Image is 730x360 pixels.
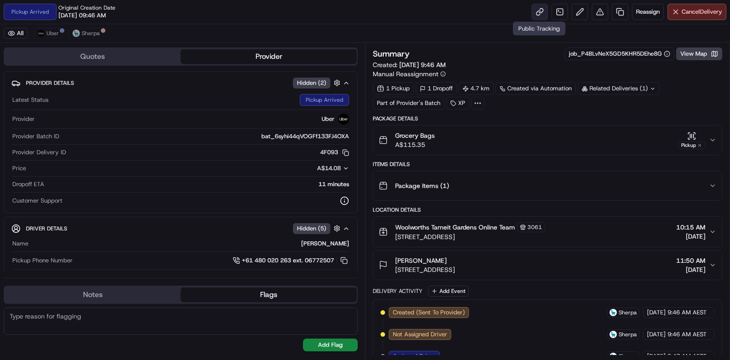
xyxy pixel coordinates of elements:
[82,30,100,37] span: Sherpa
[5,287,181,302] button: Notes
[48,180,349,188] div: 11 minutes
[676,232,705,241] span: [DATE]
[320,148,349,157] button: 4F093
[242,256,334,265] span: +61 480 020 263 ext. 06772507
[610,331,617,338] img: sherpa_logo.png
[338,114,349,125] img: uber-new-logo.jpeg
[373,250,722,280] button: [PERSON_NAME][STREET_ADDRESS]11:50 AM[DATE]
[395,265,455,274] span: [STREET_ADDRESS]
[569,50,670,58] button: job_P4BLvNeX5GD5KHR5DEhe8G
[373,115,722,122] div: Package Details
[261,132,349,141] span: bat_6syhi44qVOGFf133FJ4OXA
[647,330,666,339] span: [DATE]
[373,287,422,295] div: Delivery Activity
[459,82,494,95] div: 4.7 km
[12,197,63,205] span: Customer Support
[610,353,617,360] img: sherpa_logo.png
[632,4,664,20] button: Reassign
[395,131,435,140] span: Grocery Bags
[399,61,446,69] span: [DATE] 9:46 AM
[527,224,542,231] span: 3061
[619,331,637,338] span: Sherpa
[373,82,414,95] div: 1 Pickup
[317,164,341,172] span: A$14.08
[636,8,660,16] span: Reassign
[513,22,565,36] div: Public Tracking
[676,256,705,265] span: 11:50 AM
[58,11,106,20] span: [DATE] 09:46 AM
[373,217,722,247] button: Woolworths Tarneit Gardens Online Team3061[STREET_ADDRESS]10:15 AM[DATE]
[26,225,67,232] span: Driver Details
[293,77,343,89] button: Hidden (2)
[68,28,104,39] button: Sherpa
[495,82,576,95] a: Created via Automation
[373,69,438,78] span: Manual Reassignment
[395,223,515,232] span: Woolworths Tarneit Gardens Online Team
[12,96,48,104] span: Latest Status
[12,132,59,141] span: Provider Batch ID
[619,353,637,360] span: Sherpa
[12,180,44,188] span: Dropoff ETA
[446,97,469,110] div: XP
[416,82,457,95] div: 1 Dropoff
[269,164,349,172] button: A$14.08
[4,28,28,39] button: All
[373,50,410,58] h3: Summary
[322,115,334,123] span: Uber
[12,115,35,123] span: Provider
[667,4,726,20] button: CancelDelivery
[667,330,707,339] span: 9:46 AM AEST
[181,287,357,302] button: Flags
[678,131,705,149] button: Pickup
[33,28,63,39] button: Uber
[73,30,80,37] img: sherpa_logo.png
[297,79,326,87] span: Hidden ( 2 )
[647,308,666,317] span: [DATE]
[47,30,59,37] span: Uber
[395,181,449,190] span: Package Items ( 1 )
[373,125,722,155] button: Grocery BagsA$115.35Pickup
[32,240,349,248] div: [PERSON_NAME]
[676,223,705,232] span: 10:15 AM
[373,171,722,200] button: Package Items (1)
[11,221,350,236] button: Driver DetailsHidden (5)
[682,8,722,16] span: Cancel Delivery
[678,141,705,149] div: Pickup
[37,30,45,37] img: uber-new-logo.jpeg
[393,308,465,317] span: Created (Sent To Provider)
[12,240,28,248] span: Name
[428,286,469,297] button: Add Event
[373,69,446,78] button: Manual Reassignment
[667,308,707,317] span: 9:46 AM AEST
[373,60,446,69] span: Created:
[293,223,343,234] button: Hidden (5)
[676,47,722,60] button: View Map
[578,82,660,95] div: Related Deliveries (1)
[12,256,73,265] span: Pickup Phone Number
[26,79,74,87] span: Provider Details
[58,4,115,11] span: Original Creation Date
[395,256,447,265] span: [PERSON_NAME]
[181,49,357,64] button: Provider
[393,330,447,339] span: Not Assigned Driver
[12,164,26,172] span: Price
[395,140,435,149] span: A$115.35
[610,309,617,316] img: sherpa_logo.png
[373,161,722,168] div: Items Details
[297,224,326,233] span: Hidden ( 5 )
[12,148,66,157] span: Provider Delivery ID
[373,206,722,214] div: Location Details
[619,309,637,316] span: Sherpa
[11,75,350,90] button: Provider DetailsHidden (2)
[5,49,181,64] button: Quotes
[233,256,349,266] a: +61 480 020 263 ext. 06772507
[395,232,545,241] span: [STREET_ADDRESS]
[676,265,705,274] span: [DATE]
[303,339,358,351] button: Add Flag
